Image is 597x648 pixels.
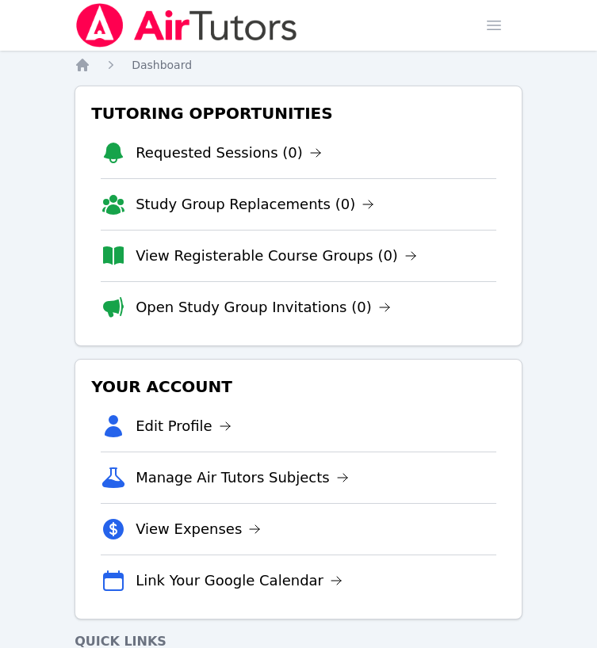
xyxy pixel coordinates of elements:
img: Air Tutors [75,3,299,48]
a: View Registerable Course Groups (0) [136,245,417,267]
a: Edit Profile [136,415,232,437]
nav: Breadcrumb [75,57,522,73]
a: View Expenses [136,518,261,540]
h3: Your Account [88,372,509,401]
span: Dashboard [132,59,192,71]
a: Dashboard [132,57,192,73]
a: Link Your Google Calendar [136,570,343,592]
a: Open Study Group Invitations (0) [136,296,391,318]
a: Manage Air Tutors Subjects [136,467,349,489]
a: Requested Sessions (0) [136,142,322,164]
h3: Tutoring Opportunities [88,99,509,128]
a: Study Group Replacements (0) [136,193,374,215]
